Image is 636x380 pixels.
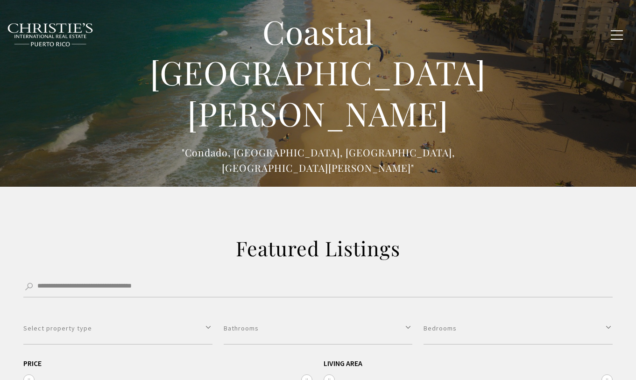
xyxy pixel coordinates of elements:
img: Christie's International Real Estate black text logo [7,23,94,47]
button: Bedrooms [424,312,613,345]
button: Select property type [23,312,212,345]
h1: Coastal [GEOGRAPHIC_DATA][PERSON_NAME] [131,11,505,134]
h2: Featured Listings [117,235,519,261]
p: "Condado, [GEOGRAPHIC_DATA], [GEOGRAPHIC_DATA], [GEOGRAPHIC_DATA][PERSON_NAME]" [131,145,505,176]
button: Bathrooms [224,312,413,345]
